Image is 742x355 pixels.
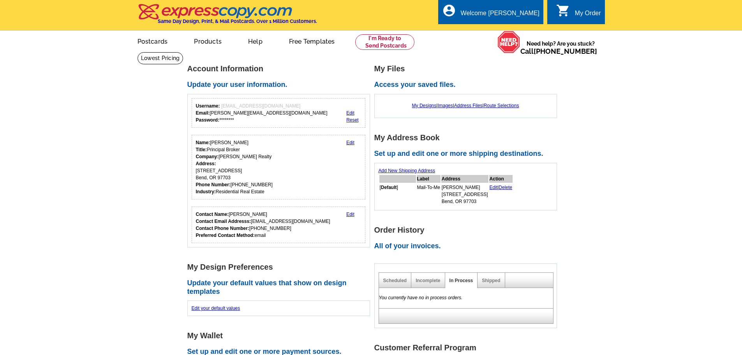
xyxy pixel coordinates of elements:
strong: Contact Phone Number: [196,226,249,231]
a: Edit [346,140,354,145]
h2: Set up and edit one or more shipping destinations. [374,150,561,158]
strong: Contact Email Addresss: [196,219,251,224]
a: Shipped [482,278,500,283]
a: shopping_cart My Order [556,9,601,18]
h4: Same Day Design, Print, & Mail Postcards. Over 1 Million Customers. [158,18,317,24]
div: [PERSON_NAME][EMAIL_ADDRESS][DOMAIN_NAME] ******** [196,102,328,124]
div: Your personal details. [192,135,366,200]
div: [PERSON_NAME] Principal Broker [PERSON_NAME] Realty [STREET_ADDRESS] Bend, OR 97703 [PHONE_NUMBER... [196,139,273,195]
h1: Account Information [187,65,374,73]
h1: My Files [374,65,561,73]
h1: My Wallet [187,332,374,340]
h2: All of your invoices. [374,242,561,251]
strong: Title: [196,147,207,152]
h1: My Address Book [374,134,561,142]
a: Scheduled [383,278,407,283]
h1: Order History [374,226,561,234]
a: Postcards [125,32,180,50]
em: You currently have no in process orders. [379,295,463,300]
div: [PERSON_NAME] [EMAIL_ADDRESS][DOMAIN_NAME] [PHONE_NUMBER] email [196,211,330,239]
a: Edit [346,212,354,217]
a: Free Templates [277,32,347,50]
td: [PERSON_NAME] [STREET_ADDRESS] Bend, OR 97703 [441,184,488,205]
a: Incomplete [416,278,440,283]
a: Route Selections [484,103,519,108]
span: Need help? Are you stuck? [520,40,601,55]
a: In Process [449,278,473,283]
strong: Name: [196,140,210,145]
strong: Industry: [196,189,216,194]
a: Delete [499,185,512,190]
span: [EMAIL_ADDRESS][DOMAIN_NAME] [221,103,300,109]
a: Edit your default values [192,306,240,311]
a: Address Files [454,103,483,108]
a: Help [236,32,275,50]
i: shopping_cart [556,4,570,18]
td: | [489,184,513,205]
strong: Company: [196,154,219,159]
h2: Access your saved files. [374,81,561,89]
a: Images [437,103,453,108]
a: Add New Shipping Address [379,168,435,173]
th: Label [417,175,441,183]
b: Default [381,185,397,190]
h2: Update your user information. [187,81,374,89]
a: Edit [490,185,498,190]
a: Edit [346,110,354,116]
div: Who should we contact regarding order issues? [192,207,366,243]
strong: Username: [196,103,220,109]
a: My Designs [412,103,437,108]
strong: Phone Number: [196,182,231,187]
div: My Order [575,10,601,21]
strong: Email: [196,110,210,116]
i: account_circle [442,4,456,18]
a: [PHONE_NUMBER] [534,47,597,55]
th: Address [441,175,488,183]
th: Action [489,175,513,183]
div: Welcome [PERSON_NAME] [461,10,539,21]
h1: My Design Preferences [187,263,374,271]
img: help [497,31,520,53]
a: Products [182,32,234,50]
h2: Update your default values that show on design templates [187,279,374,296]
strong: Contact Name: [196,212,229,217]
h1: Customer Referral Program [374,344,561,352]
span: Call [520,47,597,55]
strong: Preferred Contact Method: [196,233,255,238]
a: Reset [346,117,358,123]
td: [ ] [379,184,416,205]
td: Mail-To-Me [417,184,441,205]
strong: Address: [196,161,216,166]
strong: Password: [196,117,220,123]
a: Same Day Design, Print, & Mail Postcards. Over 1 Million Customers. [137,9,317,24]
div: | | | [379,98,553,113]
div: Your login information. [192,98,366,128]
